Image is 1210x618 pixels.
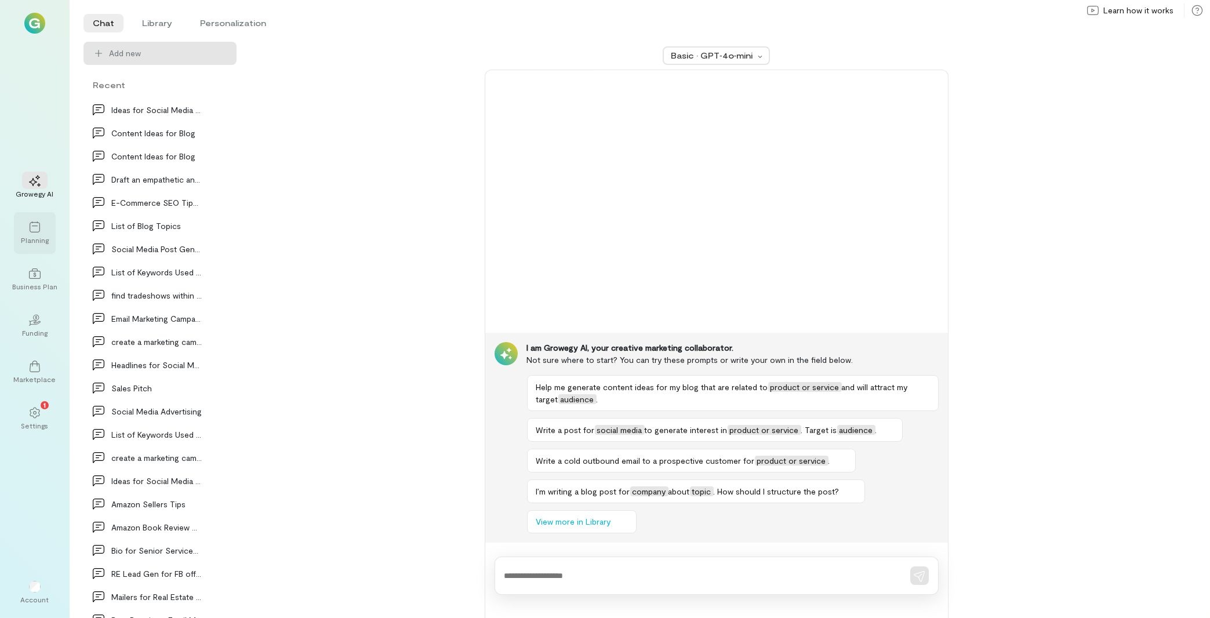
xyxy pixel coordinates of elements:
[527,510,637,533] button: View more in Library
[111,428,202,441] div: List of Keywords Used for Product Search
[111,405,202,417] div: Social Media Advertising
[22,328,48,337] div: Funding
[645,425,728,435] span: to generate interest in
[536,456,755,466] span: Write a cold outbound email to a prospective customer for
[111,452,202,464] div: create a marketing campaign for [PERSON_NAME] (A w…
[111,289,202,301] div: find tradeshows within 50 miles of [GEOGRAPHIC_DATA] for…
[837,425,875,435] span: audience
[14,305,56,347] a: Funding
[14,351,56,393] a: Marketplace
[536,486,630,496] span: I’m writing a blog post for
[111,104,202,116] div: Ideas for Social Media about Company or Product
[21,595,49,604] div: Account
[12,282,57,291] div: Business Plan
[755,456,829,466] span: product or service
[558,394,597,404] span: audience
[527,375,939,411] button: Help me generate content ideas for my blog that are related toproduct or serviceand will attract ...
[714,486,840,496] span: . How should I structure the post?
[768,382,842,392] span: product or service
[829,456,830,466] span: .
[111,127,202,139] div: Content Ideas for Blog
[111,243,202,255] div: Social Media Post Generation
[527,479,865,503] button: I’m writing a blog post forcompanyabouttopic. How should I structure the post?
[536,425,595,435] span: Write a post for
[14,212,56,254] a: Planning
[133,14,181,32] li: Library
[21,235,49,245] div: Planning
[111,173,202,186] div: Draft an empathetic and solution-oriented respons…
[111,336,202,348] div: create a marketing campaign with budget $1000 for…
[111,312,202,325] div: Email Marketing Campaign
[111,498,202,510] div: Amazon Sellers Tips
[875,425,877,435] span: .
[109,48,227,59] span: Add new
[527,449,856,472] button: Write a cold outbound email to a prospective customer forproduct or service.
[595,425,645,435] span: social media
[668,486,690,496] span: about
[801,425,837,435] span: . Target is
[111,475,202,487] div: Ideas for Social Media about Company or Product
[14,166,56,208] a: Growegy AI
[111,521,202,533] div: Amazon Book Review Strategies
[43,399,46,410] span: 1
[16,189,54,198] div: Growegy AI
[14,259,56,300] a: Business Plan
[1103,5,1173,16] span: Learn how it works
[14,572,56,613] div: Account
[690,486,714,496] span: topic
[191,14,275,32] li: Personalization
[83,79,237,91] div: Recent
[597,394,598,404] span: .
[536,516,611,528] span: View more in Library
[111,197,202,209] div: E-Commerce SEO Tips and Tricks
[111,382,202,394] div: Sales Pitch
[671,50,754,61] div: Basic · GPT‑4o‑mini
[83,14,123,32] li: Chat
[14,398,56,439] a: Settings
[111,568,202,580] div: RE Lead Gen for FB off Market
[630,486,668,496] span: company
[527,342,939,354] div: I am Growegy AI, your creative marketing collaborator.
[728,425,801,435] span: product or service
[111,150,202,162] div: Content Ideas for Blog
[527,418,903,442] button: Write a post forsocial mediato generate interest inproduct or service. Target isaudience.
[527,354,939,366] div: Not sure where to start? You can try these prompts or write your own in the field below.
[536,382,768,392] span: Help me generate content ideas for my blog that are related to
[111,220,202,232] div: List of Blog Topics
[111,591,202,603] div: Mailers for Real Estate Ideas
[111,544,202,557] div: Bio for Senior Services Company
[536,382,908,404] span: and will attract my target
[111,359,202,371] div: Headlines for Social Media Ads
[21,421,49,430] div: Settings
[14,375,56,384] div: Marketplace
[111,266,202,278] div: List of Keywords Used for Product Search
